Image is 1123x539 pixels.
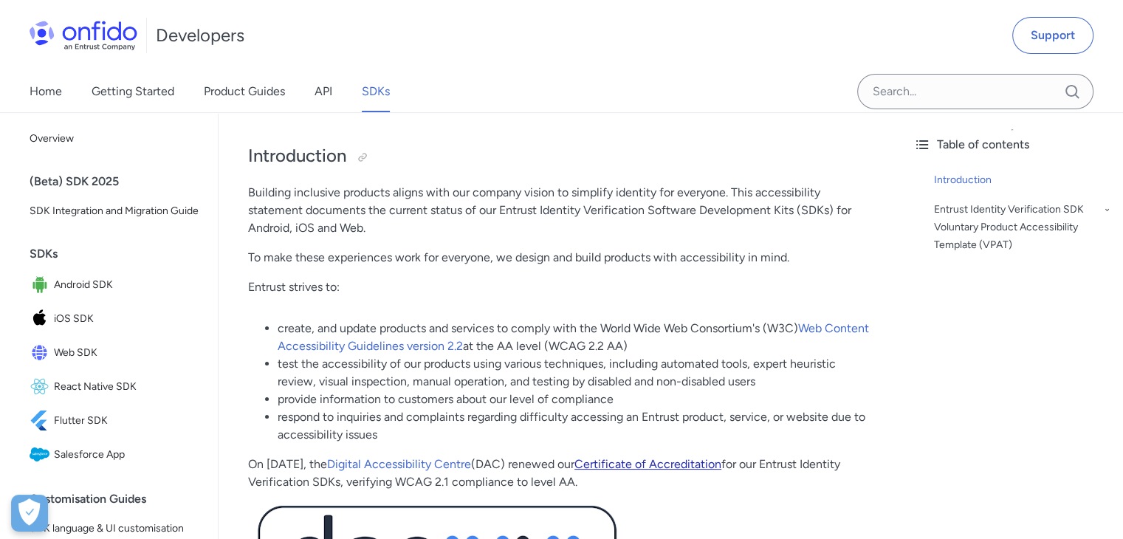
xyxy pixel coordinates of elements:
[30,444,54,465] img: IconSalesforce App
[92,71,174,112] a: Getting Started
[30,275,54,295] img: IconAndroid SDK
[54,411,200,431] span: Flutter SDK
[30,484,212,514] div: Customisation Guides
[30,343,54,363] img: IconWeb SDK
[30,309,54,329] img: IconiOS SDK
[1012,17,1093,54] a: Support
[248,278,872,296] p: Entrust strives to:
[30,71,62,112] a: Home
[934,201,1111,254] a: Entrust Identity Verification SDK Voluntary Product Accessibility Template (VPAT)
[30,411,54,431] img: IconFlutter SDK
[30,520,200,538] span: SDK language & UI customisation
[24,303,206,335] a: IconiOS SDKiOS SDK
[24,371,206,403] a: IconReact Native SDKReact Native SDK
[278,355,872,391] li: test the accessibility of our products using various techniques, including automated tools, exper...
[248,456,872,491] p: On [DATE], the (DAC) renewed our for our Entrust Identity Verification SDKs, verifying WCAG 2.1 c...
[24,439,206,471] a: IconSalesforce AppSalesforce App
[24,337,206,369] a: IconWeb SDKWeb SDK
[934,171,1111,189] a: Introduction
[24,124,206,154] a: Overview
[327,457,471,471] a: Digital Accessibility Centre
[30,130,200,148] span: Overview
[54,309,200,329] span: iOS SDK
[278,320,872,355] li: create, and update products and services to comply with the World Wide Web Consortium's (W3C) at ...
[11,495,48,532] button: Open Preferences
[278,408,872,444] li: respond to inquiries and complaints regarding difficulty accessing an Entrust product, service, o...
[30,21,137,50] img: Onfido Logo
[30,239,212,269] div: SDKs
[248,144,872,169] h2: Introduction
[54,275,200,295] span: Android SDK
[913,136,1111,154] div: Table of contents
[30,167,212,196] div: (Beta) SDK 2025
[204,71,285,112] a: Product Guides
[857,74,1093,109] input: Onfido search input field
[278,321,869,353] a: Web Content Accessibility Guidelines version 2.2
[54,343,200,363] span: Web SDK
[156,24,244,47] h1: Developers
[315,71,332,112] a: API
[574,457,721,471] a: Certificate of Accreditation
[24,269,206,301] a: IconAndroid SDKAndroid SDK
[362,71,390,112] a: SDKs
[30,377,54,397] img: IconReact Native SDK
[24,405,206,437] a: IconFlutter SDKFlutter SDK
[248,184,872,237] p: Building inclusive products aligns with our company vision to simplify identity for everyone. Thi...
[248,249,872,267] p: To make these experiences work for everyone, we design and build products with accessibility in m...
[24,196,206,226] a: SDK Integration and Migration Guide
[54,444,200,465] span: Salesforce App
[278,391,872,408] li: provide information to customers about our level of compliance
[30,202,200,220] span: SDK Integration and Migration Guide
[11,495,48,532] div: Cookie Preferences
[54,377,200,397] span: React Native SDK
